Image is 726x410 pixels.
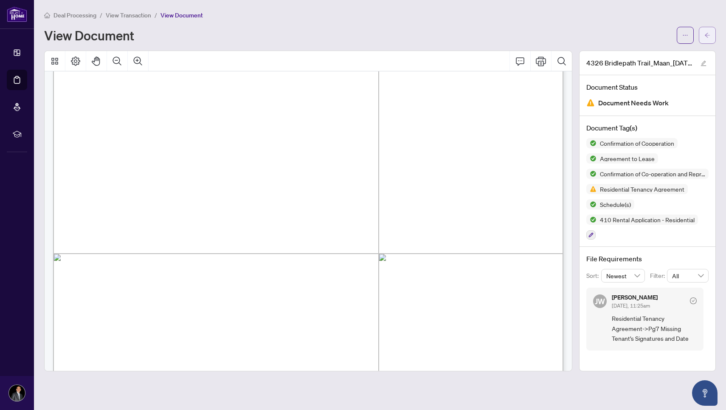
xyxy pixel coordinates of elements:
span: View Transaction [106,11,151,19]
span: Deal Processing [53,11,96,19]
img: logo [7,6,27,22]
span: Newest [606,269,640,282]
img: Status Icon [586,199,597,209]
img: Status Icon [586,153,597,164]
h1: View Document [44,28,134,42]
h4: Document Tag(s) [586,123,709,133]
img: Profile Icon [9,385,25,401]
span: Schedule(s) [597,201,634,207]
li: / [155,10,157,20]
span: arrow-left [704,32,710,38]
h4: File Requirements [586,254,709,264]
span: Confirmation of Co-operation and Representation—Buyer/Seller [597,171,709,177]
span: edit [701,60,706,66]
span: 410 Rental Application - Residential [597,217,698,223]
span: 4326 Bridlepath Trail_Maan_[DATE] 13_17_59.pdf [586,58,692,68]
button: Open asap [692,380,718,406]
li: / [100,10,102,20]
span: JW [595,295,605,307]
h5: [PERSON_NAME] [612,294,658,300]
img: Status Icon [586,215,597,225]
img: Document Status [586,99,595,107]
span: Document Needs Work [598,97,669,109]
span: check-circle [690,297,697,304]
span: ellipsis [682,32,688,38]
span: Residential Tenancy Agreement [597,186,688,192]
span: View Document [160,11,203,19]
img: Status Icon [586,169,597,179]
p: Sort: [586,271,601,280]
p: Filter: [650,271,667,280]
span: Agreement to Lease [597,156,658,161]
img: Status Icon [586,184,597,194]
h4: Document Status [586,82,709,92]
span: [DATE], 11:25am [612,303,650,309]
span: All [672,269,703,282]
img: Status Icon [586,138,597,148]
span: Residential Tenancy Agreement->Pg7 Missing Tenant's Signatures and Date [612,314,697,343]
span: Confirmation of Cooperation [597,140,678,146]
span: home [44,12,50,18]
